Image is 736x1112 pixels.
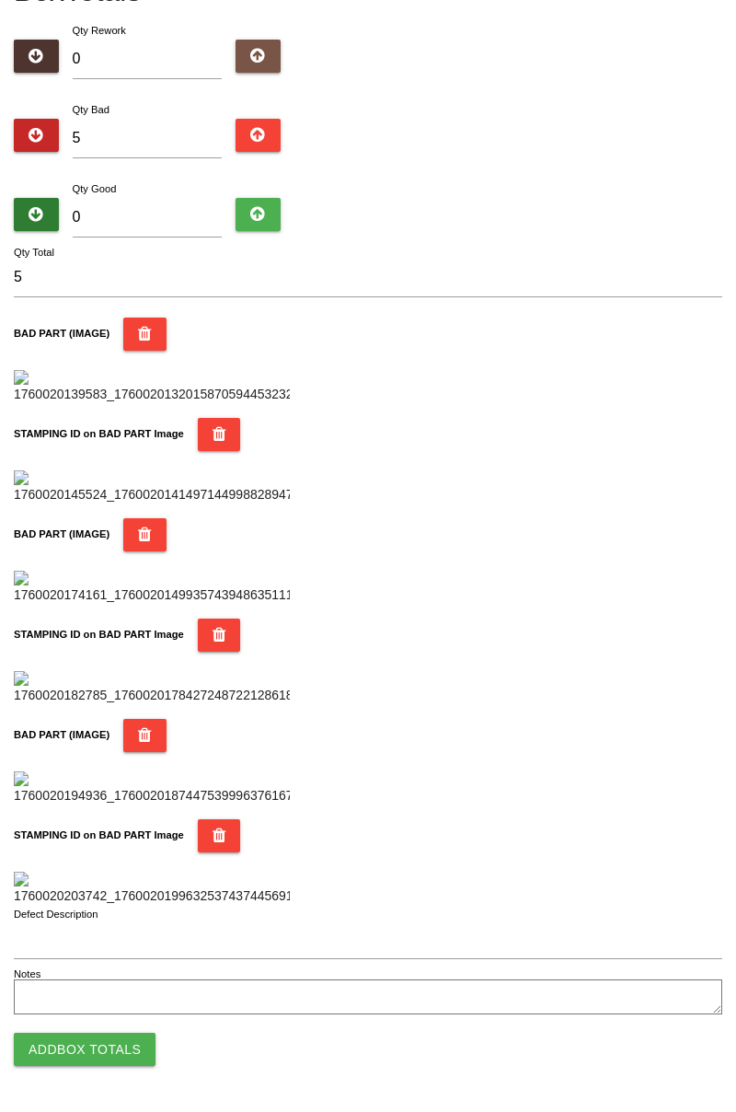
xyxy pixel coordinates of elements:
[14,328,109,339] b: BAD PART (IMAGE)
[198,819,241,852] button: STAMPING ID on BAD PART Image
[123,518,167,551] button: BAD PART (IMAGE)
[14,629,184,640] b: STAMPING ID on BAD PART Image
[14,1033,155,1066] button: AddBox Totals
[14,470,290,504] img: 1760020145524_1760020141497144998828947068954.jpg
[14,771,290,805] img: 1760020194936_17600201874475399963761670914986.jpg
[198,418,241,451] button: STAMPING ID on BAD PART Image
[14,528,109,539] b: BAD PART (IMAGE)
[14,729,109,740] b: BAD PART (IMAGE)
[14,907,98,922] label: Defect Description
[14,245,54,261] label: Qty Total
[14,370,290,404] img: 1760020139583_17600201320158705944532329126990.jpg
[198,619,241,652] button: STAMPING ID on BAD PART Image
[73,25,126,36] label: Qty Rework
[123,719,167,752] button: BAD PART (IMAGE)
[14,428,184,439] b: STAMPING ID on BAD PART Image
[73,104,109,115] label: Qty Bad
[123,318,167,351] button: BAD PART (IMAGE)
[73,183,117,194] label: Qty Good
[14,872,290,906] img: 1760020203742_17600201996325374374456919372948.jpg
[14,967,40,982] label: Notes
[14,571,290,605] img: 1760020174161_17600201499357439486351111564604.jpg
[14,829,184,840] b: STAMPING ID on BAD PART Image
[14,671,290,705] img: 1760020182785_17600201784272487221286182118458.jpg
